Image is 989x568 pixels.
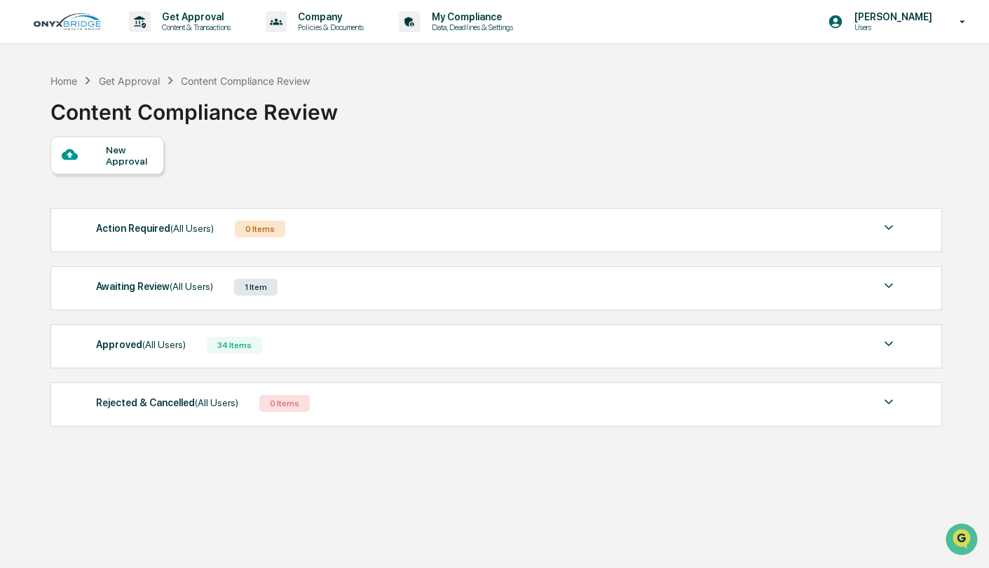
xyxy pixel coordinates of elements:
div: Get Approval [99,75,160,87]
div: Content Compliance Review [181,75,310,87]
p: Get Approval [151,11,238,22]
a: 🔎Data Lookup [8,198,94,223]
img: logo [34,13,101,30]
div: Action Required [96,219,214,237]
p: Policies & Documents [287,22,371,32]
span: (All Users) [195,397,238,408]
span: Attestations [116,176,174,191]
span: Preclearance [28,176,90,191]
button: Start new chat [238,111,255,128]
div: We're available if you need us! [48,121,177,132]
div: Home [50,75,77,87]
div: 🔎 [14,205,25,216]
p: Data, Deadlines & Settings [421,22,520,32]
p: [PERSON_NAME] [843,11,939,22]
img: caret [880,394,897,410]
p: Company [287,11,371,22]
div: Approved [96,335,186,354]
a: Powered byPylon [99,237,170,248]
img: caret [880,335,897,352]
div: 🖐️ [14,178,25,189]
img: caret [880,219,897,236]
span: (All Users) [170,223,214,234]
p: Users [843,22,939,32]
div: 0 Items [259,395,310,412]
p: My Compliance [421,11,520,22]
img: caret [880,277,897,294]
div: 0 Items [235,221,285,237]
div: Awaiting Review [96,277,213,296]
p: How can we help? [14,29,255,52]
div: New Approval [106,144,153,167]
div: 🗄️ [102,178,113,189]
span: Data Lookup [28,203,88,217]
iframe: Open customer support [944,522,982,560]
a: 🗄️Attestations [96,171,179,196]
div: Start new chat [48,107,230,121]
span: (All Users) [170,281,213,292]
div: Content Compliance Review [50,88,338,125]
div: Rejected & Cancelled [96,394,238,412]
p: Content & Transactions [151,22,238,32]
div: 1 Item [234,279,278,296]
div: 34 Items [207,337,262,354]
span: Pylon [139,237,170,248]
img: 1746055101610-c473b297-6a78-478c-a979-82029cc54cd1 [14,107,39,132]
span: (All Users) [142,339,186,350]
a: 🖐️Preclearance [8,171,96,196]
